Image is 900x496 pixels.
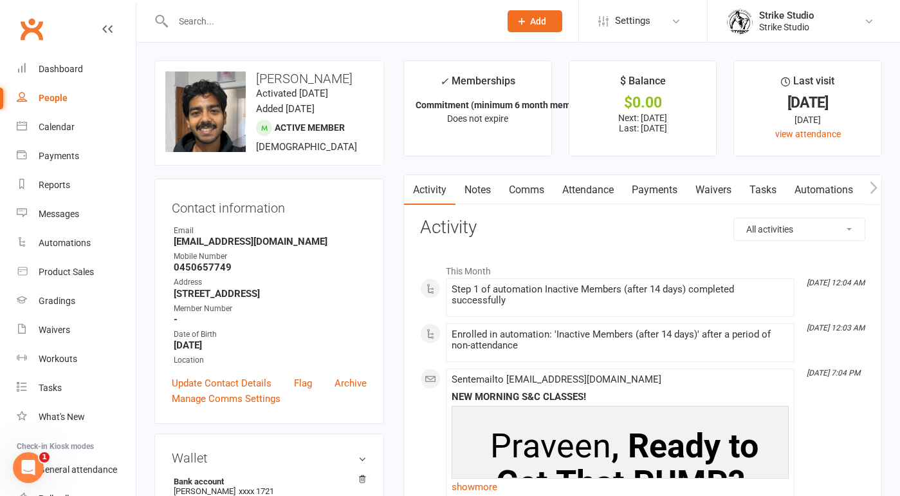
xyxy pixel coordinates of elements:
div: Enrolled in automation: 'Inactive Members (after 14 days)' after a period of non-attendance [452,329,789,351]
a: Archive [335,376,367,391]
strong: 0450657749 [174,262,367,273]
div: Messages [39,209,79,219]
img: thumb_image1723780799.png [727,8,753,34]
a: Automations [785,175,862,205]
a: Clubworx [15,13,48,45]
button: Add [508,10,562,32]
span: 1 [39,452,50,463]
div: $0.00 [581,96,705,110]
div: Workouts [39,354,77,364]
div: Calendar [39,122,75,132]
a: Gradings [17,287,136,316]
div: Member Number [174,303,367,315]
a: Calendar [17,113,136,142]
a: Messages [17,200,136,229]
div: Memberships [440,73,515,97]
h3: Contact information [172,196,367,215]
strong: [STREET_ADDRESS] [174,288,367,300]
a: Payments [623,175,686,205]
div: Date of Birth [174,329,367,341]
h3: Activity [420,218,865,238]
strong: - [174,314,367,325]
a: show more [452,478,789,496]
i: ✓ [440,75,448,88]
a: Comms [500,175,553,205]
div: Strike Studio [759,10,814,21]
div: NEW MORNING S&C CLASSES! [452,392,789,403]
time: Activated [DATE] [256,88,328,99]
span: Does not expire [447,113,508,124]
a: Waivers [686,175,740,205]
div: $ Balance [620,73,666,96]
div: [DATE] [746,113,870,127]
span: Praveen [490,426,611,466]
a: Reports [17,171,136,200]
a: Waivers [17,316,136,345]
div: [DATE] [746,96,870,110]
a: Attendance [553,175,623,205]
div: What's New [39,412,85,422]
a: Flag [294,376,312,391]
strong: [DATE] [174,339,367,351]
a: Tasks [740,175,785,205]
a: Update Contact Details [172,376,271,391]
li: This Month [420,258,865,278]
div: Step 1 of automation Inactive Members (after 14 days) completed successfully [452,284,789,306]
div: Reports [39,180,70,190]
input: Search... [169,12,491,30]
a: view attendance [775,129,841,139]
strong: Bank account [174,477,360,486]
a: Automations [17,229,136,258]
div: Strike Studio [759,21,814,33]
a: People [17,84,136,113]
div: Location [174,354,367,367]
a: Activity [404,175,455,205]
a: General attendance kiosk mode [17,455,136,484]
span: Sent email to [EMAIL_ADDRESS][DOMAIN_NAME] [452,374,661,385]
div: People [39,93,68,103]
span: Active member [275,122,345,133]
div: Email [174,225,367,237]
p: Next: [DATE] Last: [DATE] [581,113,705,133]
div: Automations [39,238,91,248]
span: [DEMOGRAPHIC_DATA] [256,141,357,153]
span: xxxx 1721 [239,486,274,496]
strong: [EMAIL_ADDRESS][DOMAIN_NAME] [174,236,367,247]
div: Address [174,276,367,289]
h3: Wallet [172,451,367,465]
div: Tasks [39,383,62,393]
div: Waivers [39,325,70,335]
div: Dashboard [39,64,83,74]
div: Mobile Number [174,251,367,263]
a: Notes [455,175,500,205]
div: Payments [39,151,79,161]
h3: [PERSON_NAME] [165,72,373,86]
i: [DATE] 12:03 AM [807,323,865,332]
a: Payments [17,142,136,171]
i: [DATE] 7:04 PM [807,368,860,377]
a: Manage Comms Settings [172,391,280,406]
a: Workouts [17,345,136,374]
div: Gradings [39,296,75,306]
div: Product Sales [39,267,94,277]
span: Settings [615,6,650,35]
iframe: Intercom live chat [13,452,44,483]
time: Added [DATE] [256,103,315,115]
i: [DATE] 12:04 AM [807,278,865,287]
div: Last visit [781,73,834,96]
strong: Commitment (minimum 6 month membership) Ad... [416,100,625,110]
div: General attendance [39,464,117,475]
span: Add [530,16,546,26]
a: Tasks [17,374,136,403]
img: image1747439386.png [165,72,246,152]
a: Product Sales [17,258,136,287]
a: What's New [17,403,136,432]
a: Dashboard [17,55,136,84]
